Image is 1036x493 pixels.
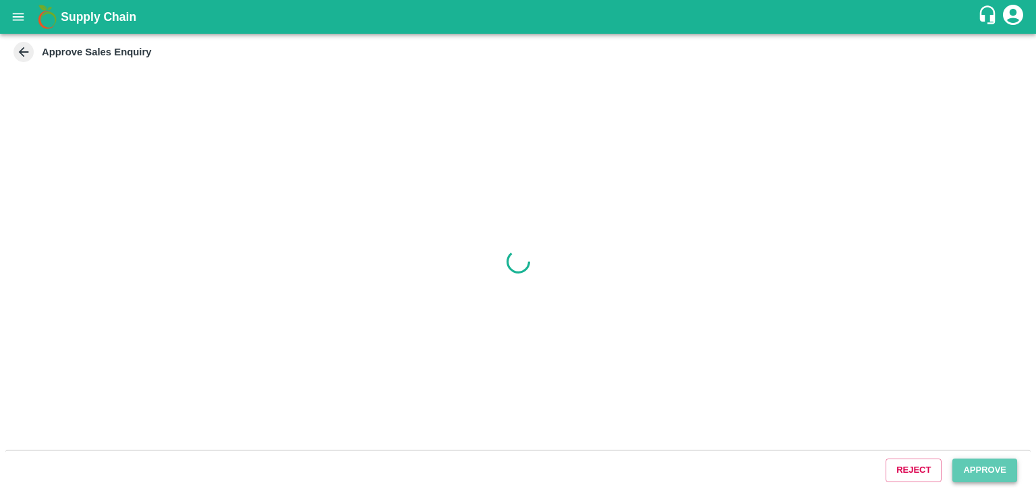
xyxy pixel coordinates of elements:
[886,459,942,482] button: Reject
[61,7,977,26] a: Supply Chain
[952,459,1017,482] button: Approve
[42,47,152,57] strong: Approve Sales Enquiry
[1001,3,1025,31] div: account of current user
[977,5,1001,29] div: customer-support
[34,3,61,30] img: logo
[61,10,136,24] b: Supply Chain
[3,1,34,32] button: open drawer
